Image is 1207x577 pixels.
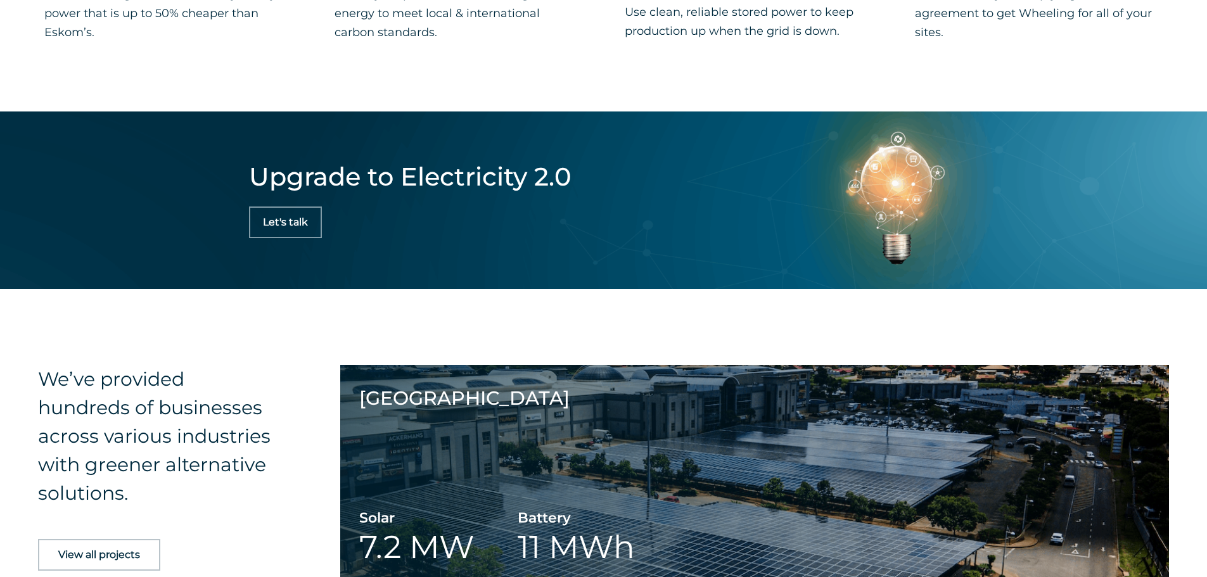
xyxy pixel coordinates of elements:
span: Let's talk [263,217,308,227]
h4: Upgrade to Electricity 2.0 [249,162,572,191]
h4: We’ve provided hundreds of businesses across various industries with greener alternative solutions. [38,365,280,507]
p: Use clean, reliable stored power to keep production up when the grid is down. [625,3,872,41]
a: View all projects [38,539,160,571]
span: View all projects [58,550,140,560]
a: Let's talk [249,206,322,238]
